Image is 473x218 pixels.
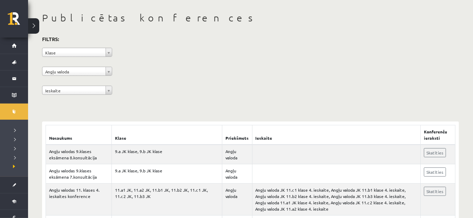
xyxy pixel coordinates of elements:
td: Angļu valodas 11. klases 4. ieskaites konference [46,184,112,216]
td: Angļu valoda [222,145,252,164]
th: Klase [112,125,222,145]
span: Klase [45,48,103,57]
h1: Publicētas konferences [42,12,459,24]
a: Angļu valoda [42,67,112,76]
td: 11.a1 JK, 11.a2 JK, 11.b1 JK, 11.b2 JK, 11.c1 JK, 11.c2 JK, 11.b3 JK [112,184,222,216]
a: Rīgas 1. Tālmācības vidusskola [8,12,28,30]
td: 9.a JK klase, 9.b JK klase [112,164,222,184]
a: Skatīties [424,148,446,157]
td: Angļu valoda [222,164,252,184]
td: 9.a JK klase, 9.b JK klase [112,145,222,164]
td: Angļu valodas 9.klases eksāmena 7.konsultācija [46,164,112,184]
a: Skatīties [424,167,446,177]
span: Ieskaite [45,86,103,95]
td: Angļu valodas 9.klases eksāmena 8.konsultācija [46,145,112,164]
th: Konferenču ieraksti [421,125,455,145]
td: Angļu valoda JK 11.c1 klase 4. ieskaite, Angļu valoda JK 11.b1 klase 4. ieskaite, Angļu valoda JK... [252,184,420,216]
a: Klase [42,48,112,57]
a: Skatīties [424,187,446,196]
th: Priekšmets [222,125,252,145]
th: Ieskaite [252,125,420,145]
td: Angļu valoda [222,184,252,216]
th: Nosaukums [46,125,112,145]
h3: Filtrs: [42,34,451,44]
a: Ieskaite [42,86,112,95]
span: Angļu valoda [45,67,103,76]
